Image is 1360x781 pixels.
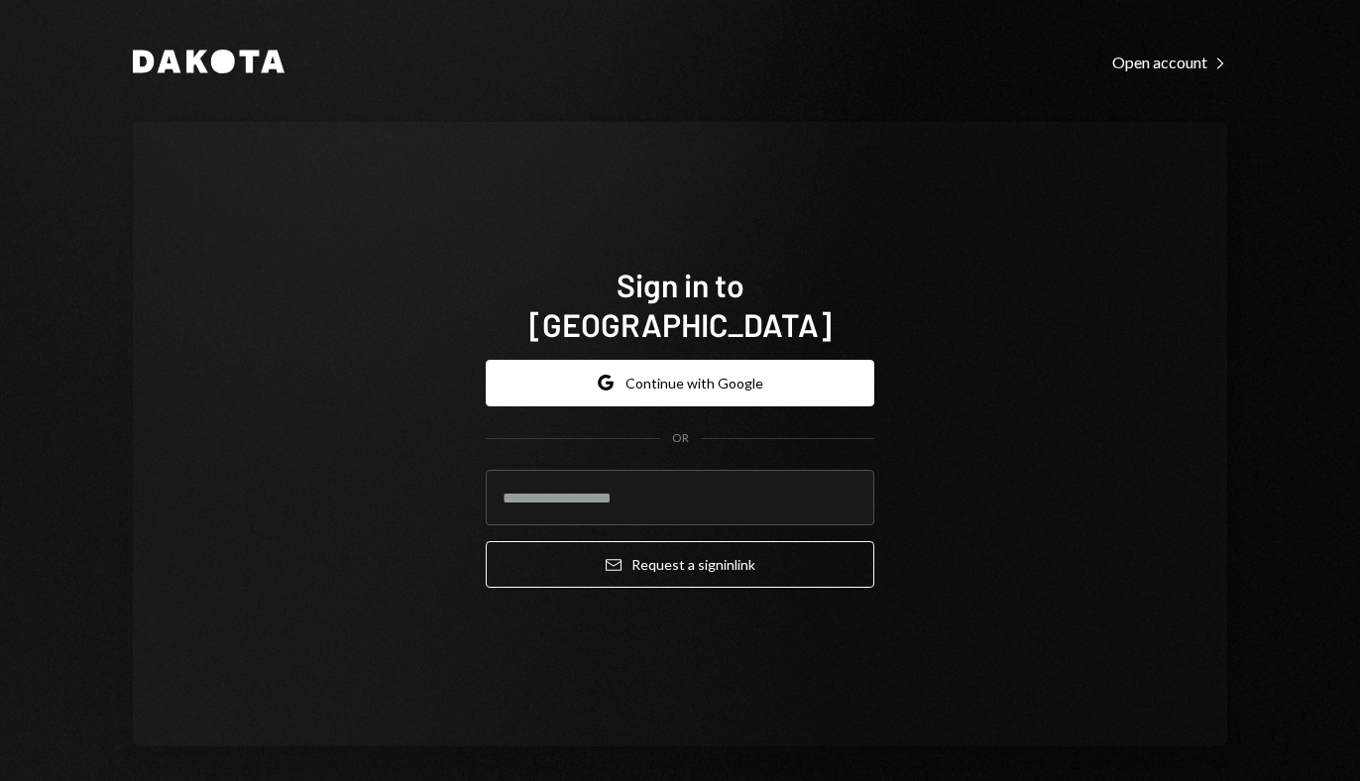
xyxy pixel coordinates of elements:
div: OR [672,430,689,447]
h1: Sign in to [GEOGRAPHIC_DATA] [486,265,874,344]
button: Continue with Google [486,360,874,406]
button: Request a signinlink [486,541,874,588]
a: Open account [1112,51,1227,72]
div: Open account [1112,53,1227,72]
